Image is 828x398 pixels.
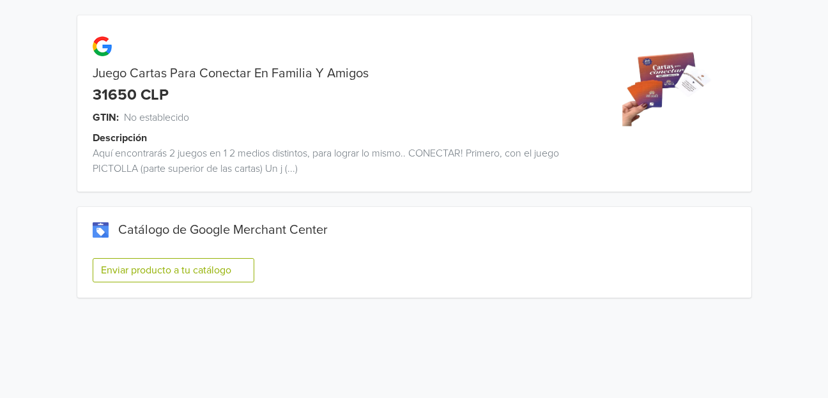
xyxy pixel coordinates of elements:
[93,130,598,146] div: Descripción
[77,146,583,176] div: Aquí encontrarás 2 juegos en 1 2 medios distintos, para lograr lo mismo.. CONECTAR! Primero, con ...
[93,222,736,238] div: Catálogo de Google Merchant Center
[93,86,169,105] div: 31650 CLP
[618,41,715,137] img: product_image
[93,110,119,125] span: GTIN:
[124,110,189,125] span: No establecido
[77,66,583,81] div: Juego Cartas Para Conectar En Familia Y Amigos
[93,258,254,282] button: Enviar producto a tu catálogo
